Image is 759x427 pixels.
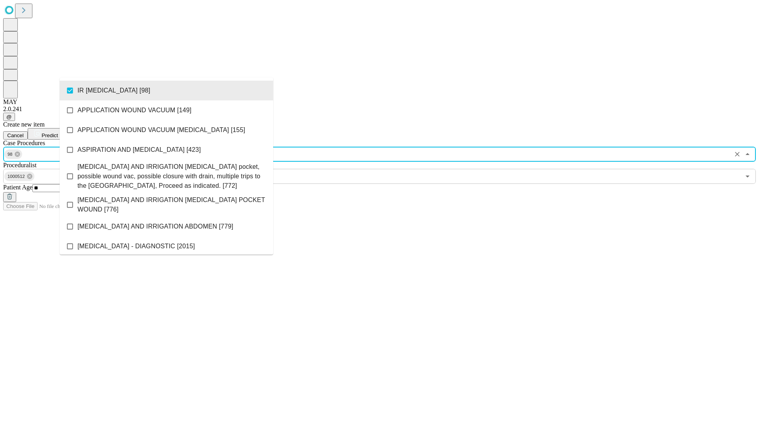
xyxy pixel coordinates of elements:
[77,195,267,214] span: [MEDICAL_DATA] AND IRRIGATION [MEDICAL_DATA] POCKET WOUND [776]
[77,125,245,135] span: APPLICATION WOUND VACUUM [MEDICAL_DATA] [155]
[742,149,753,160] button: Close
[3,131,28,140] button: Cancel
[77,145,201,155] span: ASPIRATION AND [MEDICAL_DATA] [423]
[4,149,22,159] div: 98
[742,171,753,182] button: Open
[77,242,195,251] span: [MEDICAL_DATA] - DIAGNOSTIC [2015]
[42,132,58,138] span: Predict
[77,106,191,115] span: APPLICATION WOUND VACUUM [149]
[77,222,233,231] span: [MEDICAL_DATA] AND IRRIGATION ABDOMEN [779]
[77,162,267,191] span: [MEDICAL_DATA] AND IRRIGATION [MEDICAL_DATA] pocket, possible wound vac, possible closure with dr...
[3,184,32,191] span: Patient Age
[3,140,45,146] span: Scheduled Procedure
[7,132,24,138] span: Cancel
[3,113,15,121] button: @
[3,121,45,128] span: Create new item
[4,172,34,181] div: 1000512
[28,128,64,140] button: Predict
[6,114,12,120] span: @
[3,98,756,106] div: MAY
[4,172,28,181] span: 1000512
[3,162,36,168] span: Proceduralist
[3,106,756,113] div: 2.0.241
[77,86,150,95] span: IR [MEDICAL_DATA] [98]
[4,150,16,159] span: 98
[732,149,743,160] button: Clear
